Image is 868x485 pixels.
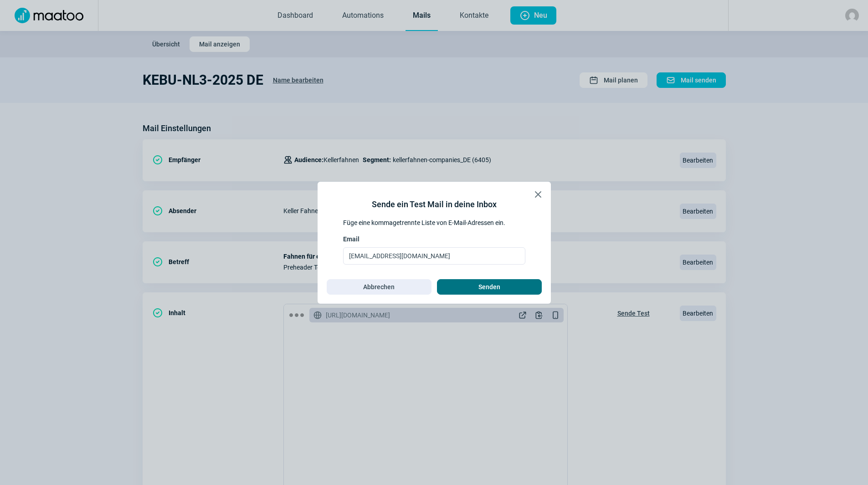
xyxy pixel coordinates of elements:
[343,235,360,244] span: Email
[478,280,500,294] span: Senden
[363,280,395,294] span: Abbrechen
[343,247,525,265] input: Email
[372,198,497,211] div: Sende ein Test Mail in deine Inbox
[327,279,431,295] button: Abbrechen
[343,218,525,227] div: Füge eine kommagetrennte Liste von E-Mail-Adressen ein.
[437,279,542,295] button: Senden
